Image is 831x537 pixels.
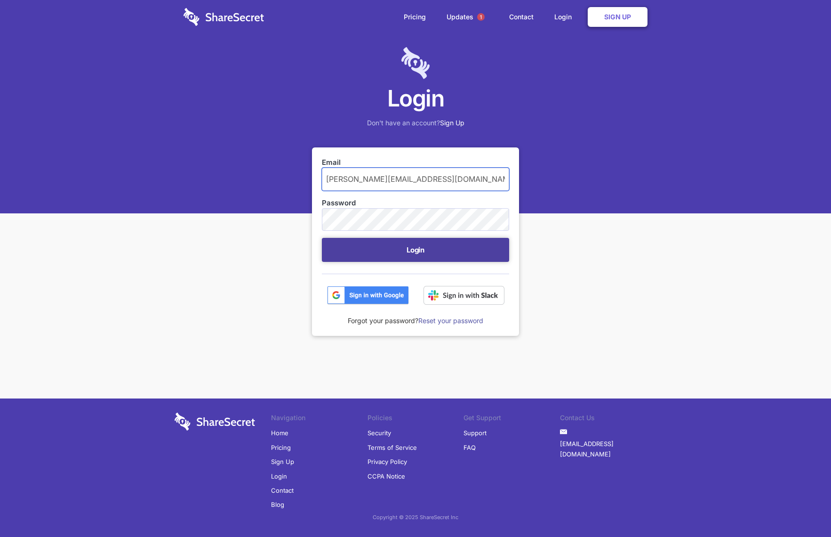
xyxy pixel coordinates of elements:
a: Login [271,469,287,483]
img: logo-wordmark-white-trans-d4663122ce5f474addd5e946df7df03e33cb6a1c49d2221995e7729f52c070b2.svg [175,413,255,431]
a: Contact [500,2,543,32]
a: Sign Up [440,119,464,127]
a: Home [271,426,288,440]
li: Contact Us [560,413,656,426]
a: Blog [271,497,284,512]
a: Privacy Policy [368,455,407,469]
a: Terms of Service [368,440,417,455]
a: Sign Up [271,455,294,469]
a: Pricing [271,440,291,455]
a: Support [463,426,487,440]
a: FAQ [463,440,476,455]
img: logo-lt-purple-60x68@2x-c671a683ea72a1d466fb5d642181eefbee81c4e10ba9aed56c8e1d7e762e8086.png [401,47,430,79]
div: Forgot your password? [322,305,509,326]
a: [EMAIL_ADDRESS][DOMAIN_NAME] [560,437,656,462]
a: CCPA Notice [368,469,405,483]
a: Reset your password [418,317,483,325]
a: Security [368,426,391,440]
img: btn_google_signin_dark_normal_web@2x-02e5a4921c5dab0481f19210d7229f84a41d9f18e5bdafae021273015eeb... [327,286,409,305]
li: Navigation [271,413,368,426]
button: Login [322,238,509,262]
a: Login [545,2,586,32]
img: logo-wordmark-white-trans-d4663122ce5f474addd5e946df7df03e33cb6a1c49d2221995e7729f52c070b2.svg [184,8,264,26]
a: Contact [271,483,294,497]
li: Policies [368,413,464,426]
label: Email [322,157,509,168]
img: Sign in with Slack [423,286,504,305]
label: Password [322,198,509,208]
a: Pricing [394,2,435,32]
span: 1 [477,13,485,21]
li: Get Support [463,413,560,426]
a: Sign Up [588,7,647,27]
